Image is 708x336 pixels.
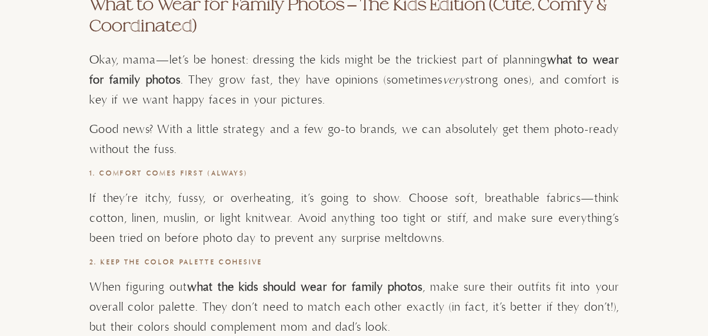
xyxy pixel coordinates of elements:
p: Okay, mama—let’s be honest: dressing the kids might be the trickiest part of planning . They grow... [89,51,619,111]
strong: 1. Comfort Comes First (Always) [89,169,248,178]
em: very [443,73,466,88]
strong: 2. Keep the Color Palette Cohesive [89,258,263,267]
p: If they’re itchy, fussy, or overheating, it’s going to show. Choose soft, breathable fabrics—thin... [89,189,619,249]
strong: what the kids should wear for family photos [187,280,423,295]
p: Good news? With a little strategy and a few go-to brands, we can absolutely get them photo-ready ... [89,120,619,160]
strong: what to wear for family photos [89,53,619,88]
